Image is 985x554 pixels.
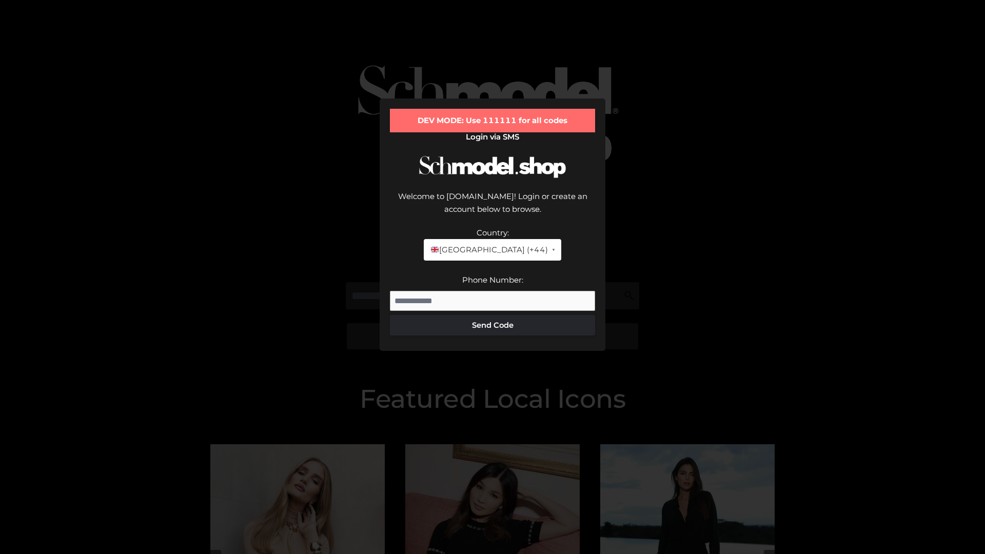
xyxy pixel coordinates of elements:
label: Country: [477,228,509,238]
label: Phone Number: [462,275,523,285]
span: [GEOGRAPHIC_DATA] (+44) [430,243,547,256]
img: 🇬🇧 [431,246,439,253]
h2: Login via SMS [390,132,595,142]
img: Schmodel Logo [416,147,569,187]
div: DEV MODE: Use 111111 for all codes [390,109,595,132]
button: Send Code [390,315,595,335]
div: Welcome to [DOMAIN_NAME]! Login or create an account below to browse. [390,190,595,226]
